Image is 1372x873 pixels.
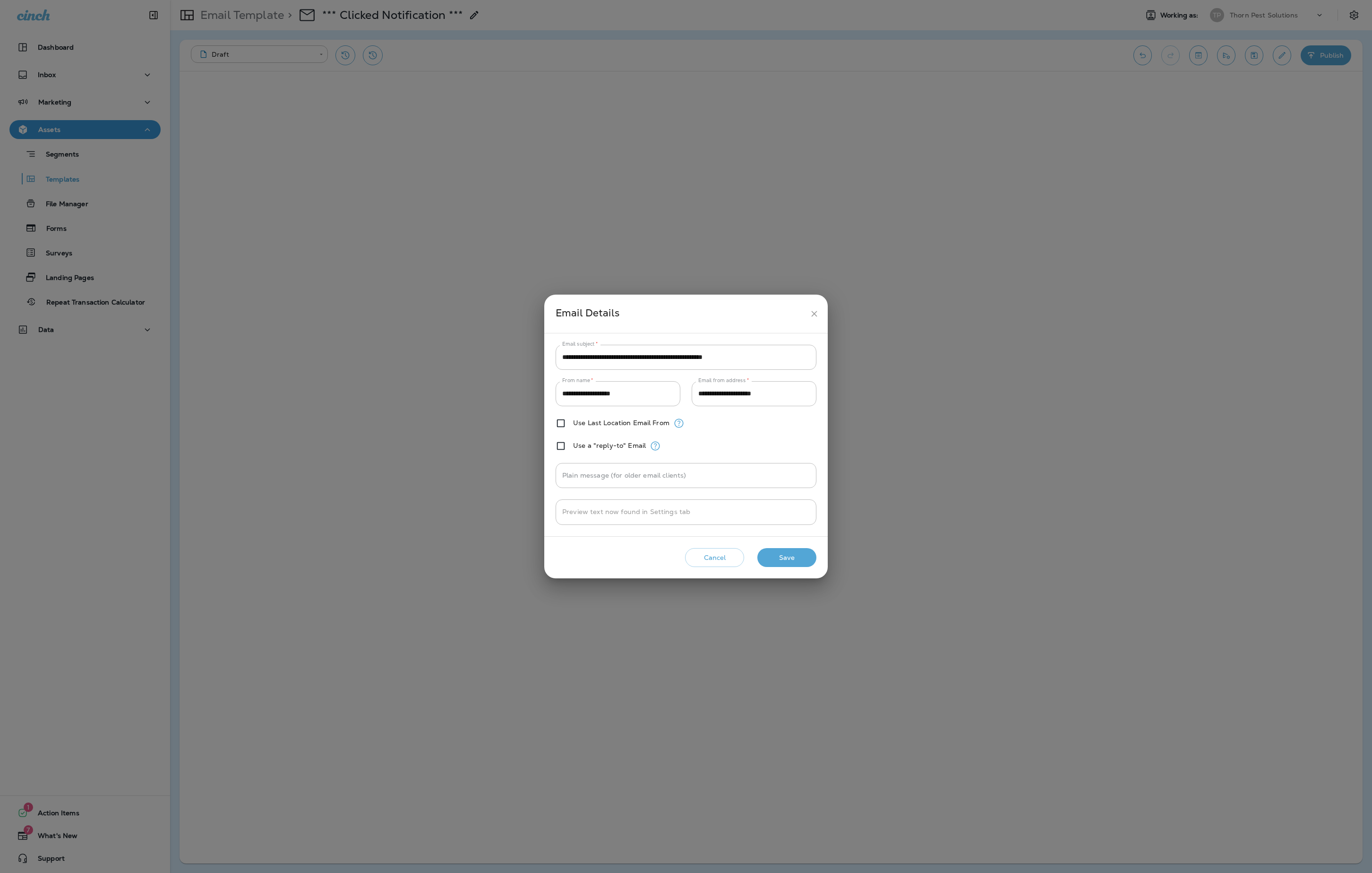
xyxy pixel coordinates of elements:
[573,442,646,449] label: Use a "reply-to" Email
[698,377,749,384] label: Email from address
[806,305,823,323] button: close
[685,548,744,567] button: Cancel
[757,548,816,567] button: Save
[556,305,806,323] div: Email Details
[573,419,669,427] label: Use Last Location Email From
[562,340,598,348] label: Email subject
[562,377,593,384] label: From name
